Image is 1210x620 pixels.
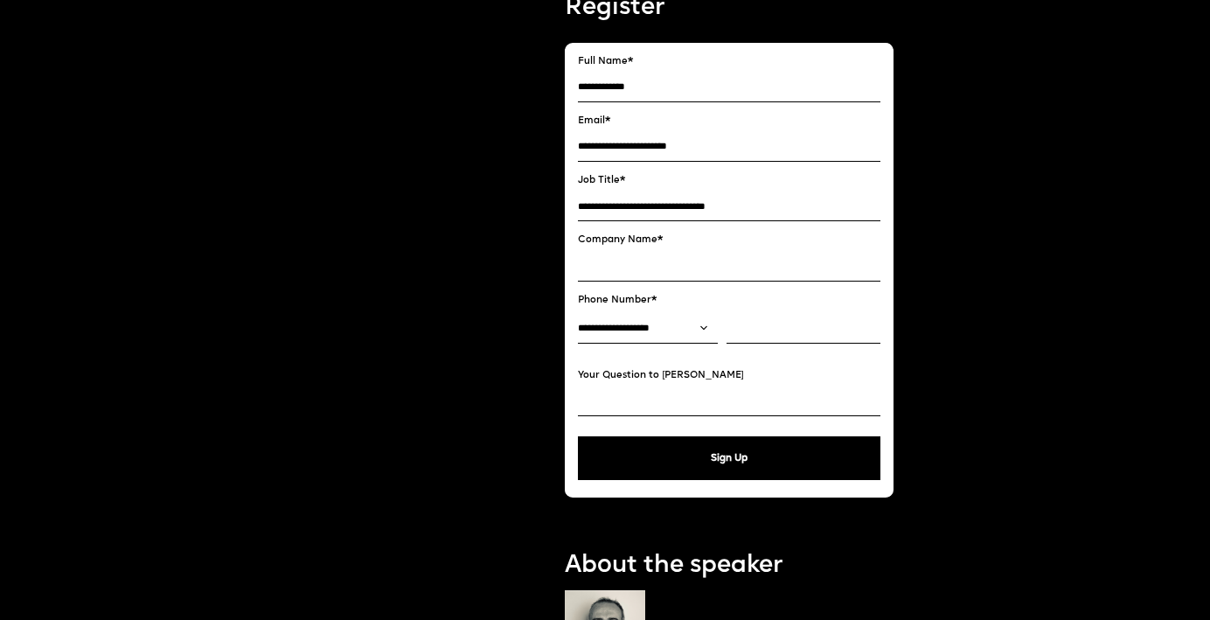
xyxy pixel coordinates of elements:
[578,295,880,306] label: Phone Number
[578,56,880,67] label: Full Name
[565,549,894,583] p: About the speaker
[578,115,880,127] label: Email
[578,175,880,186] label: Job Title
[578,234,880,246] label: Company Name
[578,436,880,480] button: Sign Up
[578,370,880,381] label: Your Question to [PERSON_NAME]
